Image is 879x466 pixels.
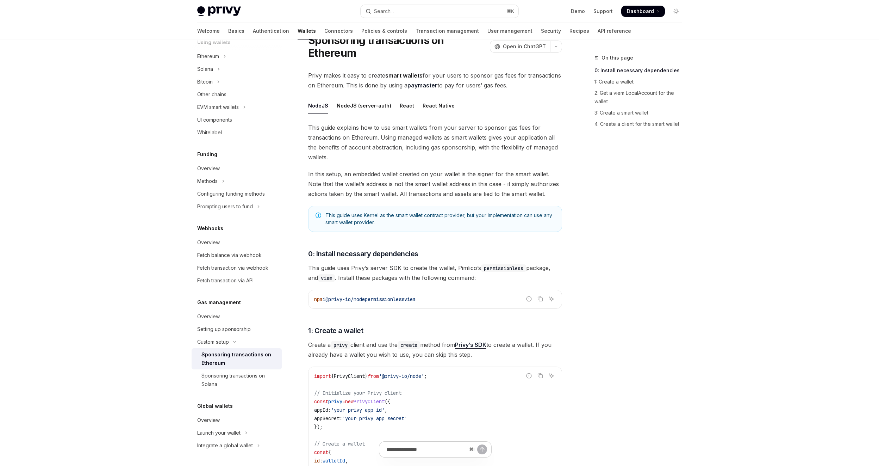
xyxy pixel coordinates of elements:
[328,398,342,405] span: privy
[368,373,379,379] span: from
[197,116,232,124] div: UI components
[314,407,331,413] span: appId:
[325,296,365,302] span: @privy-io/node
[314,296,323,302] span: npm
[308,263,562,283] span: This guide uses Privy’s server SDK to create the wallet, Pimlico’s package, and . Install these p...
[201,350,278,367] div: Sponsoring transactions on Ethereum
[487,23,532,39] a: User management
[197,6,241,16] img: light logo
[197,128,222,137] div: Whitelabel
[621,6,665,17] a: Dashboard
[197,164,220,173] div: Overview
[192,236,282,249] a: Overview
[197,150,217,159] h5: Funding
[547,294,556,303] button: Ask AI
[594,65,687,76] a: 0: Install necessary dependencies
[481,264,526,272] code: permissionless
[308,169,562,199] span: In this setup, an embedded wallet created on your wallet is the signer for the smart wallet. Note...
[192,262,282,274] a: Fetch transaction via webhook
[192,75,282,88] button: Toggle Bitcoin section
[594,118,687,130] a: 4: Create a client for the smart wallet
[197,103,239,111] div: EVM smart wallets
[365,296,404,302] span: permissionless
[197,264,268,272] div: Fetch transaction via webhook
[308,340,562,360] span: Create a client and use the method from to create a wallet. If you already have a wallet you wish...
[192,88,282,101] a: Other chains
[354,398,385,405] span: PrivyClient
[323,296,325,302] span: i
[192,50,282,63] button: Toggle Ethereum section
[594,76,687,87] a: 1: Create a wallet
[201,372,278,388] div: Sponsoring transactions on Solana
[324,23,353,39] a: Connectors
[379,373,424,379] span: '@privy-io/node'
[477,444,487,454] button: Send message
[593,8,613,15] a: Support
[314,398,328,405] span: const
[253,23,289,39] a: Authentication
[197,402,233,410] h5: Global wallets
[197,325,251,333] div: Setting up sponsorship
[569,23,589,39] a: Recipes
[192,427,282,439] button: Toggle Launch your wallet section
[308,97,328,114] div: NodeJS
[325,212,555,226] span: This guide uses Kernel as the smart wallet contract provider, but your implementation can use any...
[365,373,368,379] span: }
[385,72,423,79] strong: smart wallets
[197,177,218,185] div: Methods
[331,407,385,413] span: 'your privy app id'
[547,371,556,380] button: Ask AI
[197,298,241,307] h5: Gas management
[524,371,534,380] button: Report incorrect code
[192,126,282,139] a: Whitelabel
[197,416,220,424] div: Overview
[361,5,518,18] button: Open search
[197,190,265,198] div: Configuring funding methods
[298,23,316,39] a: Wallets
[192,274,282,287] a: Fetch transaction via API
[407,82,437,89] a: paymaster
[308,34,487,59] h1: Sponsoring transactions on Ethereum
[192,439,282,452] button: Toggle Integrate a global wallet section
[308,326,363,336] span: 1: Create a wallet
[308,123,562,162] span: This guide explains how to use smart wallets from your server to sponsor gas fees for transaction...
[314,424,323,430] span: });
[228,23,244,39] a: Basics
[398,341,420,349] code: create
[571,8,585,15] a: Demo
[192,414,282,427] a: Overview
[192,101,282,114] button: Toggle EVM smart wallets section
[192,310,282,323] a: Overview
[314,415,342,422] span: appSecret:
[345,398,354,405] span: new
[308,249,418,259] span: 0: Install necessary dependencies
[192,348,282,369] a: Sponsoring transactions on Ethereum
[507,8,514,14] span: ⌘ K
[192,323,282,336] a: Setting up sponsorship
[524,294,534,303] button: Report incorrect code
[192,249,282,262] a: Fetch balance via webhook
[536,371,545,380] button: Copy the contents from the code block
[455,341,486,349] a: Privy’s SDK
[197,78,213,86] div: Bitcoin
[671,6,682,17] button: Toggle dark mode
[192,175,282,188] button: Toggle Methods section
[192,188,282,200] a: Configuring funding methods
[197,65,213,73] div: Solana
[400,97,414,114] div: React
[385,407,387,413] span: ,
[342,398,345,405] span: =
[197,441,253,450] div: Integrate a global wallet
[594,87,687,107] a: 2: Get a viem LocalAccount for the wallet
[192,162,282,175] a: Overview
[416,23,479,39] a: Transaction management
[316,213,321,218] svg: Note
[331,341,350,349] code: privy
[361,23,407,39] a: Policies & controls
[541,23,561,39] a: Security
[197,52,219,61] div: Ethereum
[318,274,335,282] code: viem
[192,200,282,213] button: Toggle Prompting users to fund section
[404,296,416,302] span: viem
[197,238,220,247] div: Overview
